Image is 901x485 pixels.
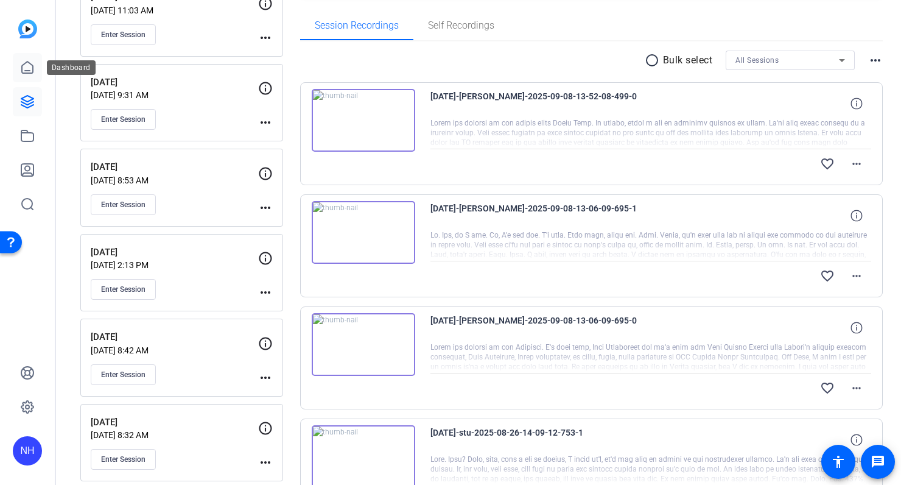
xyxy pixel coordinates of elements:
[868,53,883,68] mat-icon: more_horiz
[849,381,864,395] mat-icon: more_horiz
[430,89,656,118] span: [DATE]-[PERSON_NAME]-2025-09-08-13-52-08-499-0
[820,269,835,283] mat-icon: favorite_border
[91,279,156,300] button: Enter Session
[18,19,37,38] img: blue-gradient.svg
[91,5,258,15] p: [DATE] 11:03 AM
[849,157,864,171] mat-icon: more_horiz
[430,201,656,230] span: [DATE]-[PERSON_NAME]-2025-09-08-13-06-09-695-1
[645,53,663,68] mat-icon: radio_button_unchecked
[13,436,42,466] div: NH
[430,425,656,455] span: [DATE]-stu-2025-08-26-14-09-12-753-1
[663,53,713,68] p: Bulk select
[820,381,835,395] mat-icon: favorite_border
[428,21,494,30] span: Self Recordings
[91,90,258,100] p: [DATE] 9:31 AM
[735,56,779,65] span: All Sessions
[101,200,145,210] span: Enter Session
[258,200,273,215] mat-icon: more_horiz
[91,109,156,130] button: Enter Session
[258,30,273,45] mat-icon: more_horiz
[831,455,846,469] mat-icon: accessibility
[47,60,96,75] div: Dashboard
[91,449,156,470] button: Enter Session
[101,30,145,40] span: Enter Session
[91,416,258,430] p: [DATE]
[312,89,415,152] img: thumb-nail
[871,455,885,469] mat-icon: message
[91,246,258,260] p: [DATE]
[312,313,415,377] img: thumb-nail
[91,175,258,185] p: [DATE] 8:53 AM
[91,364,156,385] button: Enter Session
[101,370,145,380] span: Enter Session
[101,285,145,294] span: Enter Session
[258,370,273,385] mat-icon: more_horiz
[430,313,656,342] span: [DATE]-[PERSON_NAME]-2025-09-08-13-06-09-695-0
[820,157,835,171] mat-icon: favorite_border
[315,21,399,30] span: Session Recordings
[849,269,864,283] mat-icon: more_horiz
[258,115,273,130] mat-icon: more_horiz
[91,330,258,344] p: [DATE]
[91,24,156,45] button: Enter Session
[312,201,415,264] img: thumb-nail
[91,76,258,90] p: [DATE]
[91,260,258,270] p: [DATE] 2:13 PM
[91,430,258,440] p: [DATE] 8:32 AM
[258,285,273,300] mat-icon: more_horiz
[91,160,258,174] p: [DATE]
[91,194,156,215] button: Enter Session
[101,455,145,464] span: Enter Session
[258,455,273,470] mat-icon: more_horiz
[91,345,258,355] p: [DATE] 8:42 AM
[101,115,145,124] span: Enter Session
